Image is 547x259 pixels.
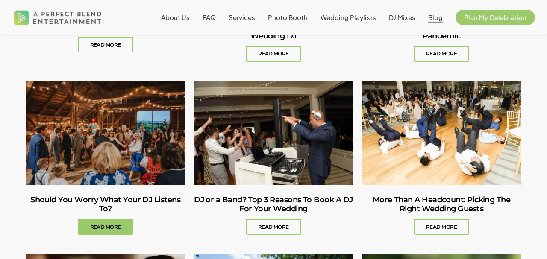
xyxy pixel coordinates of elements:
a: How to Plan A Fun Wedding In A Pandemic [362,12,521,73]
a: More Than A Headcount: Picking The Right Wedding Guests [362,185,521,246]
img: A Perfect Blend Entertainment [12,3,104,32]
a: FAQ [203,14,216,21]
a: Should You Worry What Your DJ Listens To? [26,185,185,246]
a: More Than A Headcount: Picking The Right Wedding Guests [362,81,521,185]
a: DJ or a Band? Top 3 Reasons To Book A DJ For Your Wedding [194,185,353,246]
span: Blog [428,13,443,21]
span: FAQ [203,13,216,21]
span: DJ Mixes [389,13,415,21]
a: About Us [161,14,190,21]
a: Should You Worry What Your DJ Listens To? [26,81,185,185]
a: Photo Booth [268,14,308,21]
a: DJ or a Band? Top 3 Reasons To Book A DJ For Your Wedding [194,81,353,185]
a: Wedding Playlists [321,14,376,21]
a: Planning Tips: Wedding Music Playlist [26,12,185,63]
span: Plan My Celebration [464,13,526,21]
span: About Us [161,13,190,21]
a: Questions to Ask Before Booking Your Wedding DJ [194,12,353,73]
a: Blog [428,14,443,21]
span: Services [229,13,255,21]
span: Photo Booth [268,13,308,21]
a: Plan My Celebration [456,14,535,21]
a: DJ Mixes [389,14,415,21]
span: Wedding Playlists [321,13,376,21]
a: Services [229,14,255,21]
